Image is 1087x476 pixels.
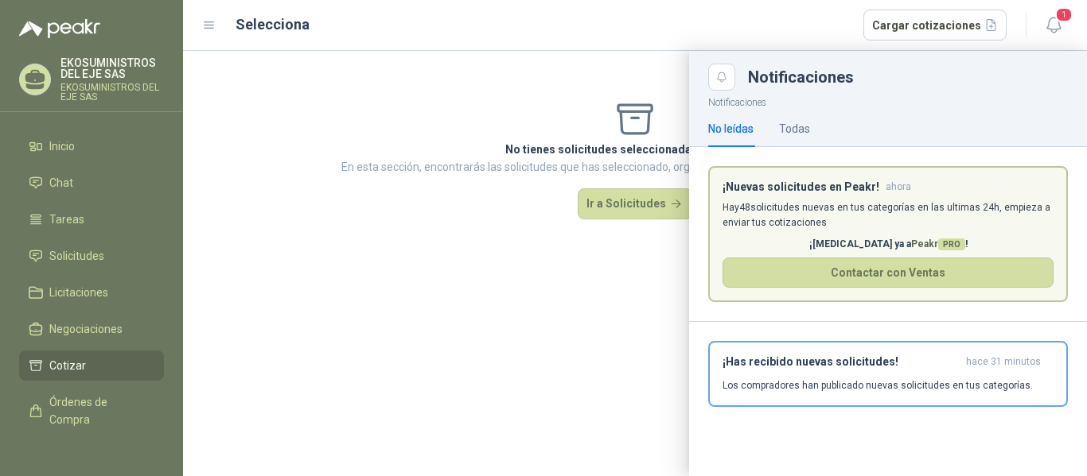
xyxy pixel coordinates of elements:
span: Licitaciones [49,284,108,301]
span: 1 [1055,7,1073,22]
a: Solicitudes [19,241,164,271]
a: Licitaciones [19,277,164,308]
a: Órdenes de Compra [19,387,164,435]
span: Inicio [49,137,75,155]
p: EKOSUMINISTROS DEL EJE SAS [60,83,164,102]
a: Tareas [19,204,164,234]
button: Contactar con Ventas [723,257,1054,288]
a: Inicio [19,131,164,161]
span: Chat [49,174,73,192]
h3: ¡Has recibido nuevas solicitudes! [723,355,960,369]
a: Chat [19,168,164,198]
span: PRO [938,238,965,250]
span: Órdenes de Compra [49,393,149,428]
p: Notificaciones [689,91,1087,110]
span: hace 31 minutos [966,355,1041,369]
a: Cotizar [19,350,164,381]
p: ¡[MEDICAL_DATA] ya a ! [723,237,1054,252]
div: No leídas [708,120,754,137]
button: ¡Has recibido nuevas solicitudes!hace 31 minutos Los compradores han publicado nuevas solicitudes... [708,341,1068,407]
button: Cargar cotizaciones [863,10,1007,41]
span: Cotizar [49,357,86,374]
p: Hay 48 solicitudes nuevas en tus categorías en las ultimas 24h, empieza a enviar tus cotizaciones [723,200,1054,230]
span: Negociaciones [49,320,123,338]
p: EKOSUMINISTROS DEL EJE SAS [60,57,164,79]
p: Los compradores han publicado nuevas solicitudes en tus categorías. [723,378,1033,393]
h2: Selecciona [236,14,310,36]
div: Notificaciones [748,69,1068,85]
span: Tareas [49,211,84,228]
div: Todas [779,120,810,137]
img: Logo peakr [19,19,100,38]
a: Negociaciones [19,314,164,344]
button: 1 [1039,11,1068,40]
h3: ¡Nuevas solicitudes en Peakr! [723,180,879,194]
span: ahora [886,180,911,194]
span: Solicitudes [49,247,104,265]
button: Close [708,64,735,91]
span: Peakr [911,238,965,250]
